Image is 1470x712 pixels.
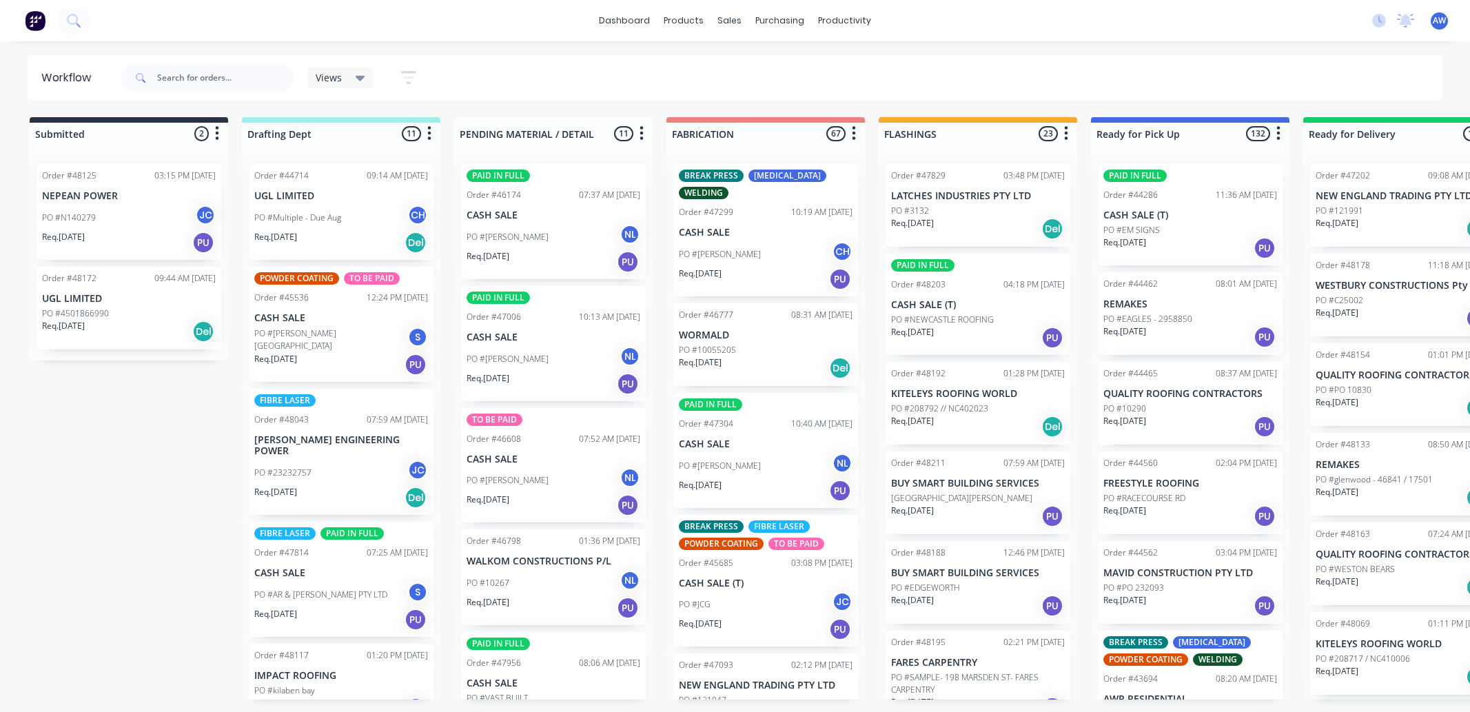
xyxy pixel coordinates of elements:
div: PU [617,373,639,395]
p: PO #Multiple - Due Aug [254,212,341,224]
p: PO #EM SIGNS [1103,224,1160,236]
div: PAID IN FULLOrder #4700610:13 AM [DATE]CASH SALEPO #[PERSON_NAME]NLReq.[DATE]PU [461,286,646,401]
p: PO #121947 [679,694,726,706]
div: PAID IN FULL [467,170,530,182]
div: Del [1041,416,1063,438]
div: PAID IN FULL [467,292,530,304]
div: Order #47006 [467,311,521,323]
div: 04:18 PM [DATE] [1003,278,1065,291]
div: Order #44560 [1103,457,1158,469]
p: Req. [DATE] [891,505,934,517]
div: 03:08 PM [DATE] [791,557,853,569]
div: Order #47814 [254,547,309,559]
p: CASH SALE [467,678,640,689]
p: CASH SALE (T) [891,299,1065,311]
div: 08:06 AM [DATE] [579,657,640,669]
div: Del [192,321,214,343]
div: FIBRE LASERPAID IN FULLOrder #4781407:25 AM [DATE]CASH SALEPO #AR & [PERSON_NAME] PTY LTDSReq.[DA... [249,522,433,637]
div: Order #44286 [1103,189,1158,201]
p: PO #208717 / NC410006 [1316,653,1410,665]
div: POWDER COATING [1103,653,1188,666]
p: MAVID CONSTRUCTION PTY LTD [1103,567,1277,579]
p: PO #[PERSON_NAME] [467,474,549,487]
div: purchasing [748,10,811,31]
p: CASH SALE (T) [679,578,853,589]
div: 07:25 AM [DATE] [367,547,428,559]
div: 01:36 PM [DATE] [579,535,640,547]
div: Order #4812503:15 PM [DATE]NEPEAN POWERPO #N140279JCReq.[DATE]PU [37,164,221,260]
div: PAID IN FULL [320,527,384,540]
p: Req. [DATE] [1316,576,1358,588]
div: NL [620,467,640,488]
p: PO #NEWCASTLE ROOFING [891,314,994,326]
div: 07:59 AM [DATE] [1003,457,1065,469]
div: 12:46 PM [DATE] [1003,547,1065,559]
p: PO #glenwood - 46841 / 17501 [1316,474,1433,486]
p: Req. [DATE] [891,326,934,338]
div: NL [832,453,853,474]
div: FIBRE LASEROrder #4804307:59 AM [DATE][PERSON_NAME] ENGINEERING POWERPO #23232757JCReq.[DATE]Del [249,389,433,516]
div: Order #48203 [891,278,946,291]
div: 07:37 AM [DATE] [579,189,640,201]
div: Order #46798 [467,535,521,547]
p: [GEOGRAPHIC_DATA][PERSON_NAME] [891,492,1032,505]
div: Order #47202 [1316,170,1370,182]
div: FIBRE LASER [254,394,316,407]
div: 07:52 AM [DATE] [579,433,640,445]
div: Order #4817209:44 AM [DATE]UGL LIMITEDPO #4501866990Req.[DATE]Del [37,267,221,349]
div: WELDING [679,187,728,199]
p: PO #10055205 [679,344,736,356]
p: UGL LIMITED [254,190,428,202]
div: 02:21 PM [DATE] [1003,636,1065,649]
div: PAID IN FULLOrder #4820304:18 PM [DATE]CASH SALE (T)PO #NEWCASTLE ROOFINGReq.[DATE]PU [886,254,1070,355]
div: PU [829,618,851,640]
p: Req. [DATE] [1103,236,1146,249]
div: TO BE PAID [344,272,400,285]
p: PO #208792 // NC402023 [891,403,988,415]
p: NEW ENGLAND TRADING PTY LTD [679,680,853,691]
div: S [407,327,428,347]
p: Req. [DATE] [254,697,297,709]
p: PO #PO 232093 [1103,582,1164,594]
div: PU [1254,416,1276,438]
div: PU [192,232,214,254]
div: PAID IN FULL [891,259,955,272]
div: 11:36 AM [DATE] [1216,189,1277,201]
div: PAID IN FULL [1103,170,1167,182]
div: BREAK PRESS [1103,636,1168,649]
div: 03:04 PM [DATE] [1216,547,1277,559]
div: 10:40 AM [DATE] [791,418,853,430]
div: BREAK PRESSFIBRE LASERPOWDER COATINGTO BE PAIDOrder #4568503:08 PM [DATE]CASH SALE (T)PO #JCGJCRe... [673,515,858,647]
div: sales [711,10,748,31]
p: [PERSON_NAME] ENGINEERING POWER [254,434,428,458]
p: PO #[PERSON_NAME] [467,353,549,365]
p: Req. [DATE] [254,486,297,498]
div: Del [1041,218,1063,240]
p: Req. [DATE] [679,267,722,280]
div: Order #4446208:01 AM [DATE]REMAKESPO #EAGLES - 2958850Req.[DATE]PU [1098,272,1283,355]
p: CASH SALE [467,210,640,221]
div: Del [405,232,427,254]
div: Order #48178 [1316,259,1370,272]
p: Req. [DATE] [1316,486,1358,498]
p: CASH SALE [679,438,853,450]
p: CASH SALE [679,227,853,238]
p: PO #SAMPLE- 198 MARSDEN ST- FARES CARPENTRY [891,671,1065,696]
div: 10:13 AM [DATE] [579,311,640,323]
p: UGL LIMITED [42,293,216,305]
div: Order #4456002:04 PM [DATE]FREESTYLE ROOFINGPO #RACECOURSE RDReq.[DATE]PU [1098,451,1283,534]
div: Order #48172 [42,272,96,285]
span: AW [1433,14,1446,27]
p: PO #WESTON BEARS [1316,563,1395,576]
div: JC [832,591,853,612]
p: Req. [DATE] [254,353,297,365]
div: PU [1254,237,1276,259]
p: Req. [DATE] [1103,505,1146,517]
div: Order #48188 [891,547,946,559]
p: Req. [DATE] [467,494,509,506]
div: 01:28 PM [DATE] [1003,367,1065,380]
div: Del [829,357,851,379]
div: Order #44462 [1103,278,1158,290]
p: Req. [DATE] [891,594,934,607]
div: [MEDICAL_DATA] [1173,636,1251,649]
